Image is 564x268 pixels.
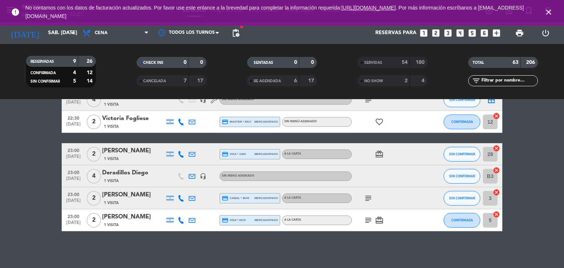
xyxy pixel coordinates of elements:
[30,71,56,75] span: CONFIRMADA
[284,218,301,221] span: A LA CARTA
[64,100,83,108] span: [DATE]
[254,61,273,65] span: SENTADAS
[64,146,83,154] span: 23:00
[64,198,83,207] span: [DATE]
[102,212,164,222] div: [PERSON_NAME]
[284,152,301,155] span: A LA CARTA
[200,173,206,180] i: headset_mic
[231,29,240,37] span: pending_actions
[541,29,550,37] i: power_settings_new
[481,77,538,85] input: Filtrar por nombre...
[449,98,475,102] span: SIN CONFIRMAR
[284,120,317,123] span: Sin menú asignado
[364,216,373,225] i: subject
[30,80,60,83] span: SIN CONFIRMAR
[431,28,441,38] i: looks_two
[487,95,496,104] i: border_all
[200,97,206,103] i: headset_mic
[95,30,108,36] span: Cena
[341,5,396,11] a: [URL][DOMAIN_NAME]
[222,119,252,125] span: master * 8517
[239,25,244,29] span: fiber_manual_record
[364,79,383,83] span: NO SHOW
[104,178,119,184] span: 1 Visita
[311,60,315,65] strong: 0
[197,78,205,83] strong: 17
[473,61,484,65] span: TOTAL
[102,114,164,123] div: Victoria Fogliese
[222,119,228,125] i: credit_card
[513,60,518,65] strong: 63
[30,60,54,64] span: RESERVADAS
[467,28,477,38] i: looks_5
[526,60,536,65] strong: 206
[102,190,164,200] div: [PERSON_NAME]
[222,195,249,202] span: cabal * 8645
[402,60,408,65] strong: 54
[64,154,83,163] span: [DATE]
[294,60,297,65] strong: 0
[222,98,254,101] span: Sin menú asignado
[25,5,524,19] a: . Por más información escríbanos a [EMAIL_ADDRESS][DOMAIN_NAME]
[143,79,166,83] span: CANCELADA
[493,211,500,218] i: cancel
[364,194,373,203] i: subject
[87,169,101,184] span: 4
[87,93,101,107] span: 4
[64,176,83,185] span: [DATE]
[416,60,426,65] strong: 180
[87,59,94,64] strong: 26
[492,28,501,38] i: add_box
[451,120,473,124] span: CONFIRMADA
[104,222,119,228] span: 1 Visita
[449,174,475,178] span: SIN CONFIRMAR
[104,156,119,162] span: 1 Visita
[308,78,315,83] strong: 17
[68,29,77,37] i: arrow_drop_down
[364,61,382,65] span: SERVIDAS
[102,168,164,178] div: Deradillos Diego
[449,152,475,156] span: SIN CONFIRMAR
[254,152,278,156] span: mercadopago
[87,115,101,129] span: 2
[200,60,205,65] strong: 0
[25,5,524,19] span: No contamos con los datos de facturación actualizados. Por favor use este enlance a la brevedad p...
[64,190,83,198] span: 23:00
[544,8,553,17] i: close
[284,196,301,199] span: A LA CARTA
[444,213,480,228] button: CONFIRMADA
[6,25,44,41] i: [DATE]
[254,218,278,222] span: mercadopago
[375,30,416,36] span: Reservas para
[455,28,465,38] i: looks_4
[222,174,254,177] span: Sin menú asignado
[184,78,187,83] strong: 7
[104,102,119,108] span: 1 Visita
[449,196,475,200] span: SIN CONFIRMAR
[493,145,500,152] i: cancel
[87,191,101,206] span: 2
[64,168,83,176] span: 23:00
[515,29,524,37] span: print
[222,217,246,224] span: visa * 8315
[87,213,101,228] span: 2
[143,61,163,65] span: CHECK INS
[294,78,297,83] strong: 6
[104,124,119,130] span: 1 Visita
[254,196,278,200] span: mercadopago
[87,70,94,75] strong: 12
[64,122,83,130] span: [DATE]
[254,119,278,124] span: mercadopago
[222,217,228,224] i: credit_card
[64,113,83,122] span: 22:30
[451,218,473,222] span: CONFIRMADA
[419,28,429,38] i: looks_one
[443,28,453,38] i: looks_3
[254,79,281,83] span: RE AGENDADA
[375,216,384,225] i: card_giftcard
[102,146,164,156] div: [PERSON_NAME]
[444,147,480,162] button: SIN CONFIRMAR
[375,117,384,126] i: favorite_border
[472,76,481,85] i: filter_list
[104,200,119,206] span: 1 Visita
